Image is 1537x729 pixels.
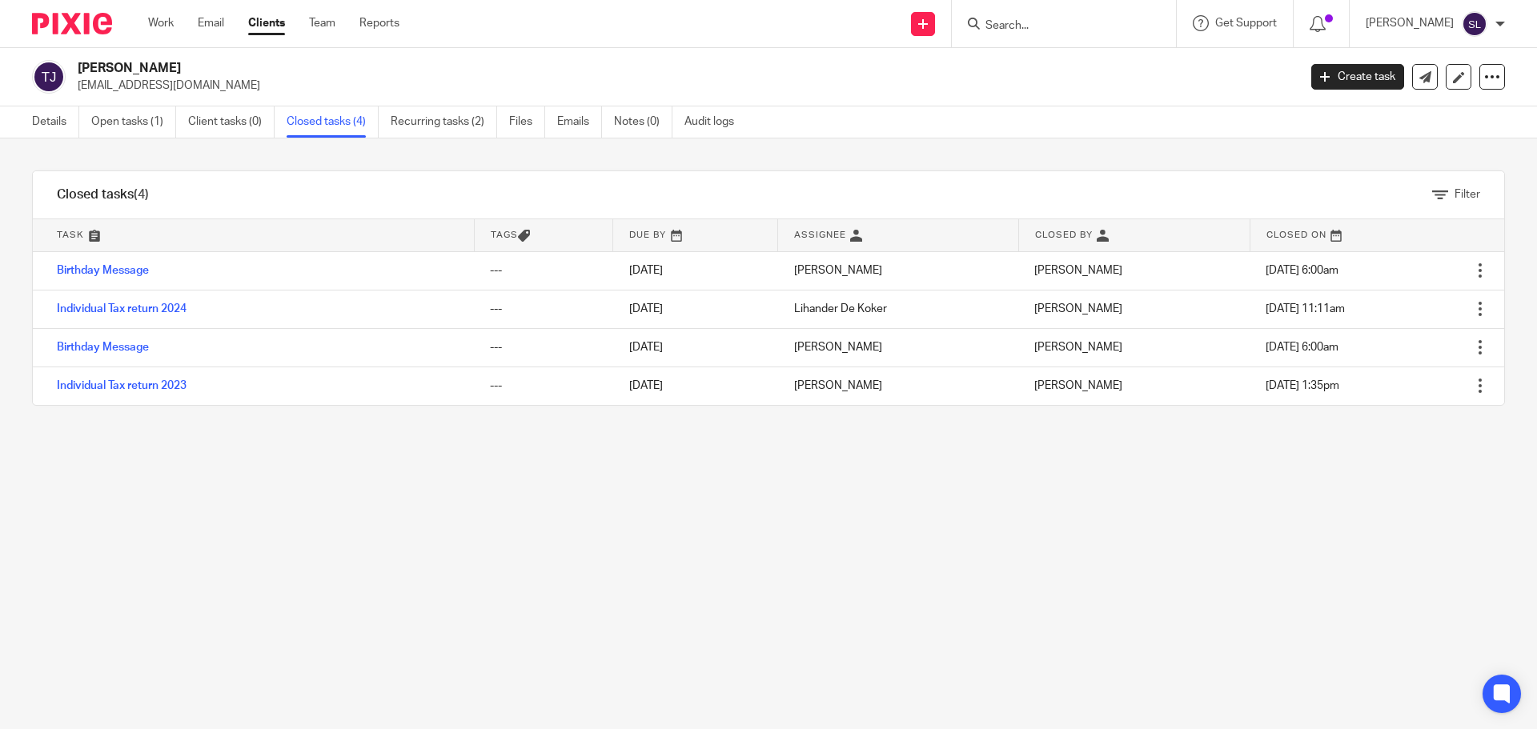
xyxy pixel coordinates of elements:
td: [DATE] [613,251,778,290]
a: Notes (0) [614,106,672,138]
td: [PERSON_NAME] [778,367,1018,405]
div: --- [490,262,596,278]
td: Lihander De Koker [778,290,1018,328]
img: svg%3E [1462,11,1487,37]
a: Birthday Message [57,265,149,276]
td: [DATE] [613,290,778,328]
td: [DATE] [613,328,778,367]
span: [PERSON_NAME] [1034,265,1122,276]
a: Work [148,15,174,31]
a: Details [32,106,79,138]
td: [DATE] [613,367,778,405]
h1: Closed tasks [57,186,149,203]
p: [PERSON_NAME] [1366,15,1454,31]
a: Birthday Message [57,342,149,353]
a: Audit logs [684,106,746,138]
span: [PERSON_NAME] [1034,303,1122,314]
a: Email [198,15,224,31]
span: [DATE] 6:00am [1266,265,1338,276]
span: [PERSON_NAME] [1034,380,1122,391]
img: svg%3E [32,60,66,94]
a: Individual Tax return 2024 [57,303,187,314]
a: Reports [359,15,399,31]
span: [DATE] 6:00am [1266,342,1338,353]
img: Pixie [32,13,112,34]
a: Open tasks (1) [91,106,176,138]
span: [PERSON_NAME] [1034,342,1122,353]
p: [EMAIL_ADDRESS][DOMAIN_NAME] [78,78,1287,94]
span: [DATE] 1:35pm [1266,380,1339,391]
a: Client tasks (0) [188,106,275,138]
th: Tags [474,219,612,251]
span: Filter [1455,189,1480,200]
div: --- [490,339,596,355]
a: Closed tasks (4) [287,106,379,138]
a: Create task [1311,64,1404,90]
span: (4) [134,188,149,201]
span: [DATE] 11:11am [1266,303,1345,314]
input: Search [984,19,1128,34]
span: Get Support [1215,18,1277,29]
h2: [PERSON_NAME] [78,60,1045,77]
a: Files [509,106,545,138]
a: Individual Tax return 2023 [57,380,187,391]
td: [PERSON_NAME] [778,328,1018,367]
a: Team [309,15,335,31]
div: --- [490,378,596,394]
a: Clients [248,15,285,31]
a: Recurring tasks (2) [391,106,497,138]
div: --- [490,301,596,317]
td: [PERSON_NAME] [778,251,1018,290]
a: Emails [557,106,602,138]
